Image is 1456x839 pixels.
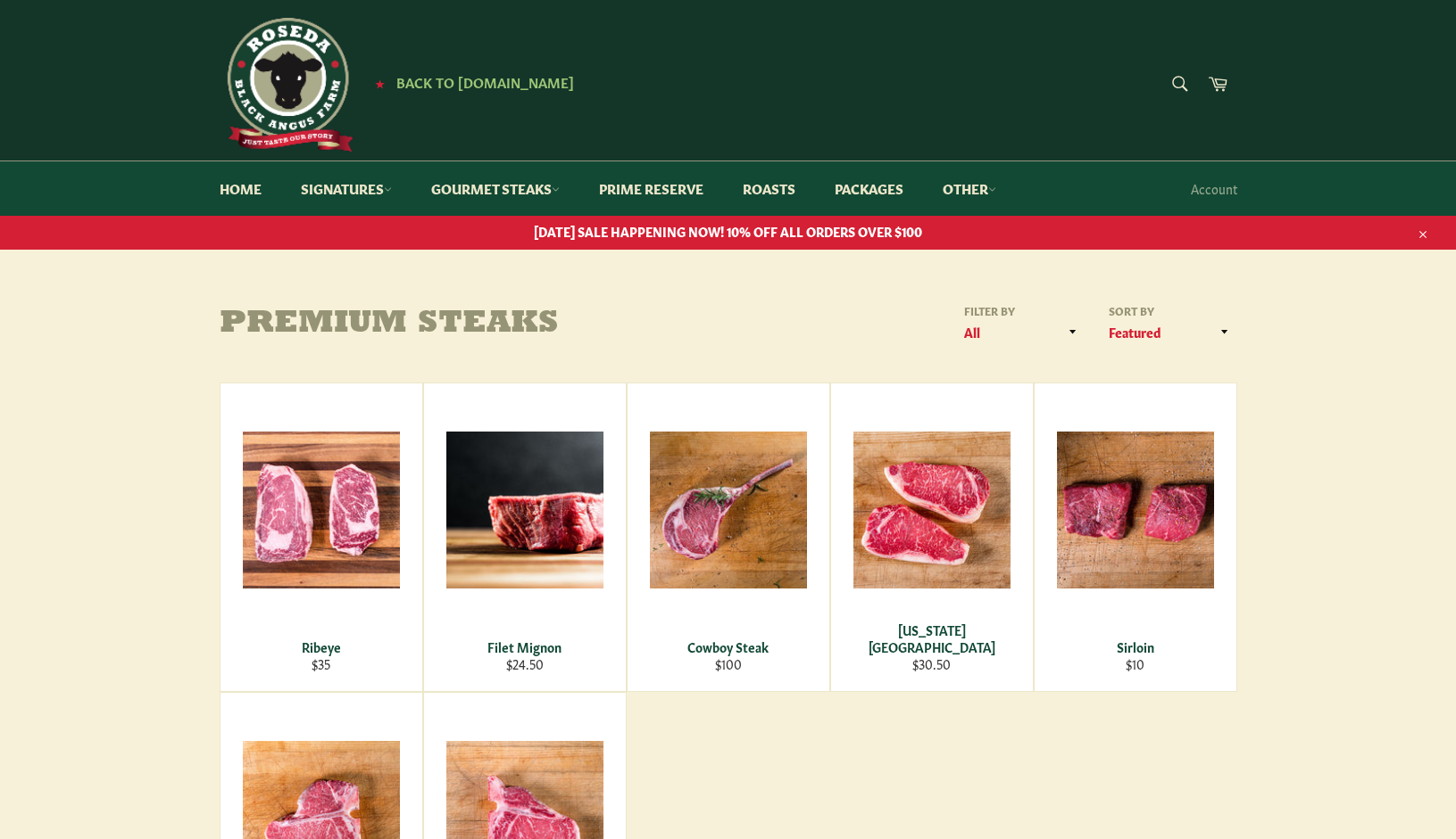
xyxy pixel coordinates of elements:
img: Ribeye [243,432,400,588]
div: Sirloin [1045,638,1225,655]
a: Gourmet Steaks [413,161,578,216]
img: Cowboy Steak [650,432,807,588]
a: New York Strip [US_STATE][GEOGRAPHIC_DATA] $30.50 [830,382,1034,692]
a: Roasts [725,161,813,216]
img: Filet Mignon [446,432,603,588]
img: Roseda Beef [220,18,354,152]
img: Sirloin [1057,432,1214,588]
a: ★ Back to [DOMAIN_NAME] [366,76,574,90]
div: Cowboy Steak [638,638,818,655]
div: [US_STATE][GEOGRAPHIC_DATA] [842,621,1021,656]
span: Back to [DOMAIN_NAME] [396,72,574,91]
div: $35 [231,655,411,672]
div: Ribeye [231,638,411,655]
div: Filet Mignon [435,638,614,655]
label: Filter by [958,303,1086,318]
a: Packages [817,161,921,216]
a: Ribeye Ribeye $35 [220,382,423,692]
a: Home [202,161,279,216]
a: Filet Mignon Filet Mignon $24.50 [423,382,627,692]
div: $30.50 [842,655,1021,672]
h1: Premium Steaks [220,307,728,342]
div: $10 [1045,655,1225,672]
a: Account [1182,162,1246,215]
a: Prime Reserve [581,161,721,216]
a: Cowboy Steak Cowboy Steak $100 [627,382,830,692]
a: Signatures [283,161,410,216]
div: $100 [638,655,818,672]
span: ★ [375,76,385,90]
img: New York Strip [853,432,1011,588]
label: Sort by [1103,303,1237,318]
a: Other [925,161,1014,216]
a: Sirloin Sirloin $10 [1034,382,1237,692]
div: $24.50 [435,655,614,672]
